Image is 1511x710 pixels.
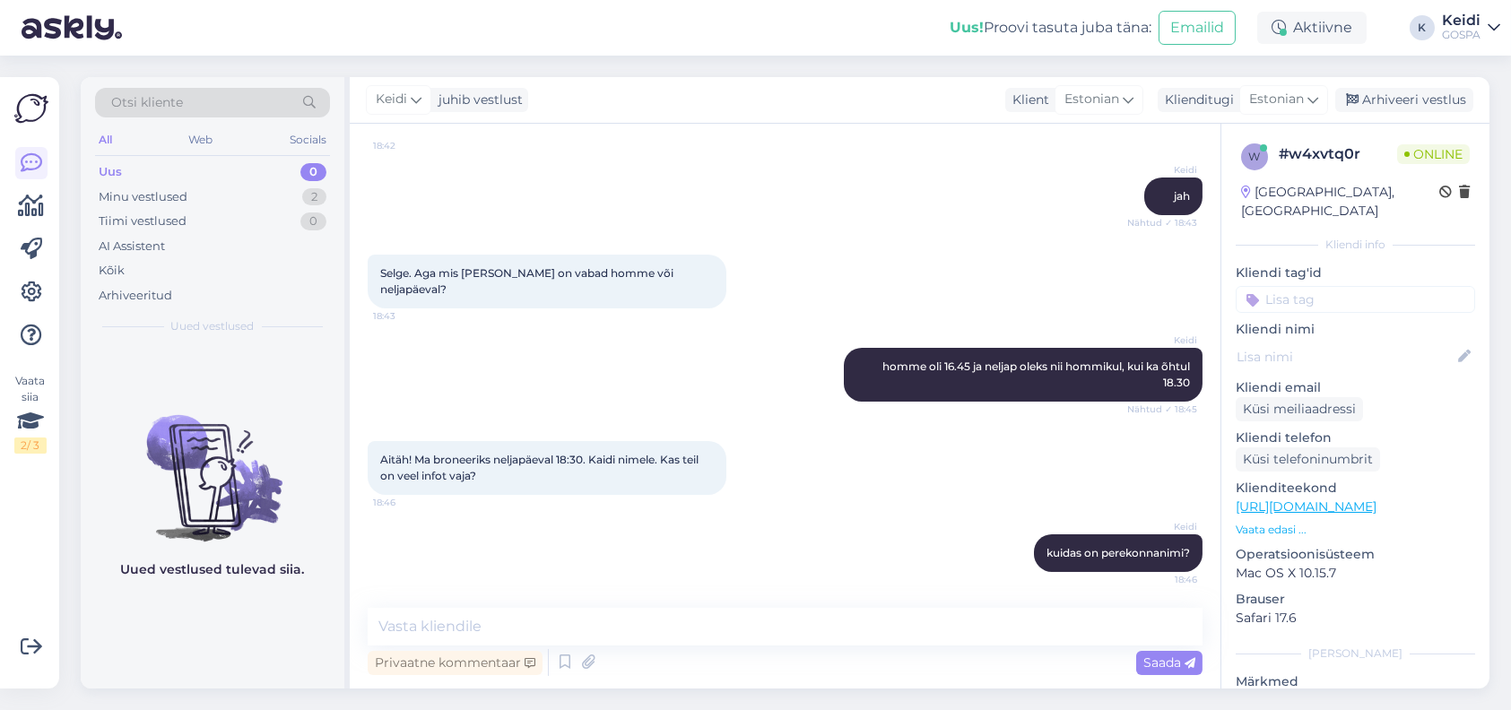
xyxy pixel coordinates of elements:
[373,139,440,152] span: 18:42
[1410,15,1435,40] div: K
[1236,645,1475,662] div: [PERSON_NAME]
[368,651,543,675] div: Privaatne kommentaar
[300,212,326,230] div: 0
[1249,90,1304,109] span: Estonian
[1335,88,1473,112] div: Arhiveeri vestlus
[300,163,326,181] div: 0
[1236,590,1475,609] p: Brauser
[1127,403,1197,416] span: Nähtud ✓ 18:45
[373,309,440,323] span: 18:43
[186,128,217,152] div: Web
[99,188,187,206] div: Minu vestlused
[1442,13,1481,28] div: Keidi
[1064,90,1119,109] span: Estonian
[14,373,47,454] div: Vaata siia
[373,496,440,509] span: 18:46
[1442,13,1500,42] a: KeidiGOSPA
[99,163,122,181] div: Uus
[14,91,48,126] img: Askly Logo
[1236,378,1475,397] p: Kliendi email
[121,560,305,579] p: Uued vestlused tulevad siia.
[95,128,116,152] div: All
[1237,347,1455,367] input: Lisa nimi
[1236,320,1475,339] p: Kliendi nimi
[1127,216,1197,229] span: Nähtud ✓ 18:43
[1046,546,1190,559] span: kuidas on perekonnanimi?
[1236,564,1475,583] p: Mac OS X 10.15.7
[1130,333,1197,347] span: Keidi
[1236,397,1363,421] div: Küsi meiliaadressi
[1442,28,1481,42] div: GOSPA
[882,359,1193,389] span: homme oli 16.45 ja neljap oleks nii hommikul, kui ka õhtul 18.30
[1130,163,1197,177] span: Keidi
[1159,11,1236,45] button: Emailid
[1236,429,1475,447] p: Kliendi telefon
[99,238,165,255] div: AI Assistent
[1005,91,1049,109] div: Klient
[1236,286,1475,313] input: Lisa tag
[1143,654,1195,671] span: Saada
[302,188,326,206] div: 2
[1236,237,1475,253] div: Kliendi info
[1130,520,1197,533] span: Keidi
[171,318,255,334] span: Uued vestlused
[286,128,330,152] div: Socials
[380,453,701,482] span: Aitäh! Ma broneeriks neljapäeval 18:30. Kaidi nimele. Kas teil on veel infot vaja?
[1279,143,1397,165] div: # w4xvtq0r
[14,437,47,454] div: 2 / 3
[1236,498,1376,515] a: [URL][DOMAIN_NAME]
[1236,609,1475,628] p: Safari 17.6
[1236,522,1475,538] p: Vaata edasi ...
[376,90,407,109] span: Keidi
[99,212,187,230] div: Tiimi vestlused
[1158,91,1234,109] div: Klienditugi
[1241,183,1439,221] div: [GEOGRAPHIC_DATA], [GEOGRAPHIC_DATA]
[1249,150,1261,163] span: w
[99,262,125,280] div: Kõik
[1236,479,1475,498] p: Klienditeekond
[1174,189,1190,203] span: jah
[1130,573,1197,586] span: 18:46
[1236,672,1475,691] p: Märkmed
[1236,264,1475,282] p: Kliendi tag'id
[380,266,676,296] span: Selge. Aga mis [PERSON_NAME] on vabad homme või neljapäeval?
[99,287,172,305] div: Arhiveeritud
[431,91,523,109] div: juhib vestlust
[950,19,984,36] b: Uus!
[81,383,344,544] img: No chats
[1236,545,1475,564] p: Operatsioonisüsteem
[1397,144,1470,164] span: Online
[111,93,183,112] span: Otsi kliente
[1236,447,1380,472] div: Küsi telefoninumbrit
[1257,12,1367,44] div: Aktiivne
[950,17,1151,39] div: Proovi tasuta juba täna:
